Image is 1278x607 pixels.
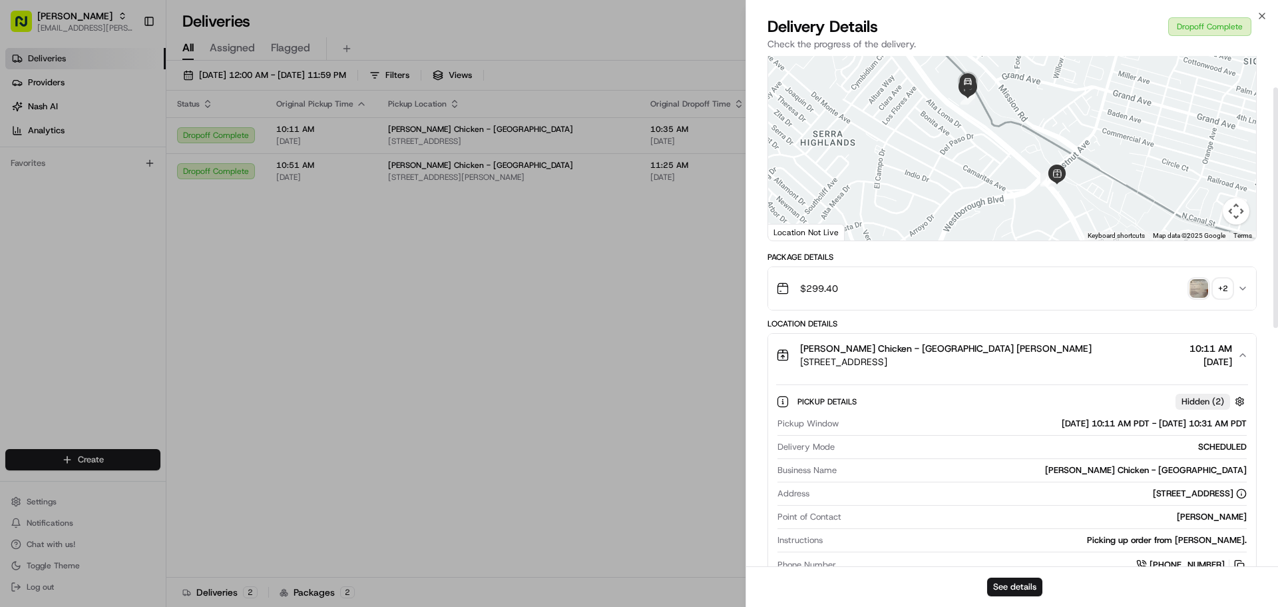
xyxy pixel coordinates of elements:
img: 1736555255976-a54dd68f-1ca7-489b-9aae-adbdc363a1c4 [27,243,37,254]
button: Keyboard shortcuts [1088,231,1145,241]
a: 💻API Documentation [107,293,219,316]
div: Location Not Live [768,224,845,241]
button: Start new chat [226,131,242,147]
span: $299.40 [800,282,838,295]
span: Knowledge Base [27,298,102,311]
span: Pickup Window [777,418,839,430]
div: + 2 [1213,279,1232,298]
a: [PHONE_NUMBER] [1136,558,1247,572]
img: Google [771,223,815,241]
img: 1736555255976-a54dd68f-1ca7-489b-9aae-adbdc363a1c4 [13,127,37,151]
span: Delivery Details [767,16,878,37]
input: Clear [35,86,220,100]
a: Terms (opens in new tab) [1233,232,1252,239]
a: 📗Knowledge Base [8,293,107,316]
div: Past conversations [13,173,89,184]
span: [DATE] [107,207,134,217]
span: API Documentation [126,298,214,311]
button: See details [987,578,1042,596]
span: [DATE] [118,243,145,253]
span: Business Name [777,464,837,476]
div: Picking up order from [PERSON_NAME]. [828,534,1247,546]
div: 💻 [112,299,123,310]
span: [STREET_ADDRESS] [800,355,1092,368]
div: Package Details [767,252,1257,263]
a: Powered byPylon [94,330,161,340]
div: 4 [1035,165,1060,191]
p: Check the progress of the delivery. [767,37,1257,51]
img: photo_proof_of_pickup image [1189,279,1208,298]
span: Delivery Mode [777,441,835,453]
div: 📗 [13,299,24,310]
span: Instructions [777,534,823,546]
span: Regen Pajulas [41,207,97,217]
button: Map camera controls [1223,198,1249,225]
img: 1738778727109-b901c2ba-d612-49f7-a14d-d897ce62d23f [28,127,52,151]
span: • [110,243,115,253]
div: [PERSON_NAME] Chicken - [GEOGRAPHIC_DATA] [PERSON_NAME][STREET_ADDRESS]10:11 AM[DATE] [768,376,1256,596]
span: Hidden ( 2 ) [1181,396,1224,408]
div: Start new chat [60,127,218,141]
p: Welcome 👋 [13,53,242,75]
div: We're available if you need us! [60,141,183,151]
span: • [100,207,105,217]
span: [PERSON_NAME] [41,243,108,253]
div: [PERSON_NAME] Chicken - [GEOGRAPHIC_DATA] [842,464,1247,476]
div: [DATE] 10:11 AM PDT - [DATE] 10:31 AM PDT [844,418,1247,430]
span: Pylon [132,330,161,340]
span: Phone Number [777,559,836,571]
span: 10:11 AM [1189,342,1232,355]
button: photo_proof_of_pickup image+2 [1189,279,1232,298]
button: $299.40photo_proof_of_pickup image+2 [768,267,1256,310]
span: Address [777,488,809,500]
a: Open this area in Google Maps (opens a new window) [771,223,815,241]
button: See all [206,171,242,187]
span: [PHONE_NUMBER] [1150,559,1225,571]
img: 1736555255976-a54dd68f-1ca7-489b-9aae-adbdc363a1c4 [27,207,37,218]
span: [DATE] [1189,355,1232,368]
div: [STREET_ADDRESS] [1153,488,1247,500]
button: [PERSON_NAME] Chicken - [GEOGRAPHIC_DATA] [PERSON_NAME][STREET_ADDRESS]10:11 AM[DATE] [768,334,1256,376]
img: Regen Pajulas [13,194,35,215]
div: Location Details [767,318,1257,329]
div: SCHEDULED [840,441,1247,453]
img: Angelique Valdez [13,230,35,251]
span: Pickup Details [797,396,859,407]
div: [PERSON_NAME] [847,511,1247,523]
div: 5 [1035,167,1060,192]
span: [PERSON_NAME] Chicken - [GEOGRAPHIC_DATA] [PERSON_NAME] [800,342,1092,355]
img: Nash [13,13,40,40]
span: Map data ©2025 Google [1153,232,1225,239]
button: Hidden (2) [1175,393,1248,410]
span: Point of Contact [777,511,841,523]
